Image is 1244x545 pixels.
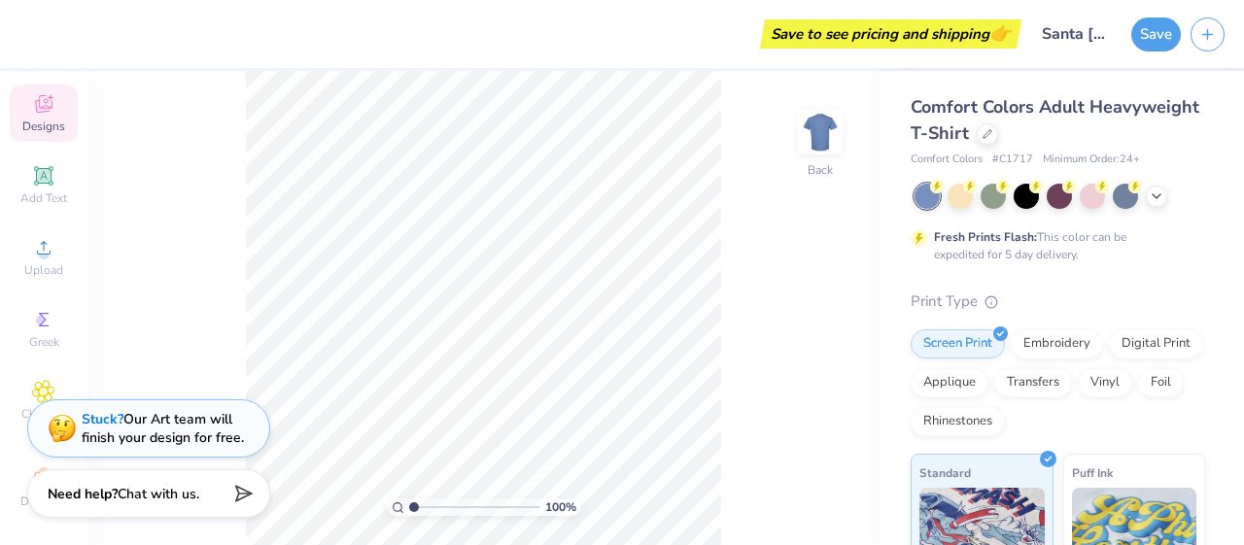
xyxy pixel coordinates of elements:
div: Vinyl [1078,368,1132,397]
span: 100 % [545,498,576,516]
div: Save to see pricing and shipping [765,19,1017,49]
span: 👉 [989,21,1011,45]
span: Upload [24,262,63,278]
span: Comfort Colors [911,152,983,168]
span: Comfort Colors Adult Heavyweight T-Shirt [911,95,1199,145]
input: Untitled Design [1026,15,1122,53]
div: Foil [1138,368,1184,397]
span: Decorate [20,494,67,509]
span: Standard [919,462,971,483]
strong: Fresh Prints Flash: [934,229,1037,245]
span: Puff Ink [1072,462,1113,483]
strong: Need help? [48,485,118,503]
span: Designs [22,119,65,134]
span: Greek [29,334,59,350]
span: Add Text [20,190,67,206]
button: Save [1131,17,1181,51]
div: Applique [911,368,988,397]
strong: Stuck? [82,410,123,428]
span: Clipart & logos [10,406,78,437]
div: This color can be expedited for 5 day delivery. [934,228,1173,263]
div: Embroidery [1011,329,1103,358]
span: # C1717 [992,152,1033,168]
div: Transfers [994,368,1072,397]
span: Chat with us. [118,485,199,503]
span: Minimum Order: 24 + [1043,152,1140,168]
div: Back [808,161,833,179]
div: Digital Print [1109,329,1203,358]
div: Print Type [911,290,1205,313]
div: Rhinestones [911,407,1005,436]
img: Back [801,113,840,152]
div: Screen Print [911,329,1005,358]
div: Our Art team will finish your design for free. [82,410,244,447]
